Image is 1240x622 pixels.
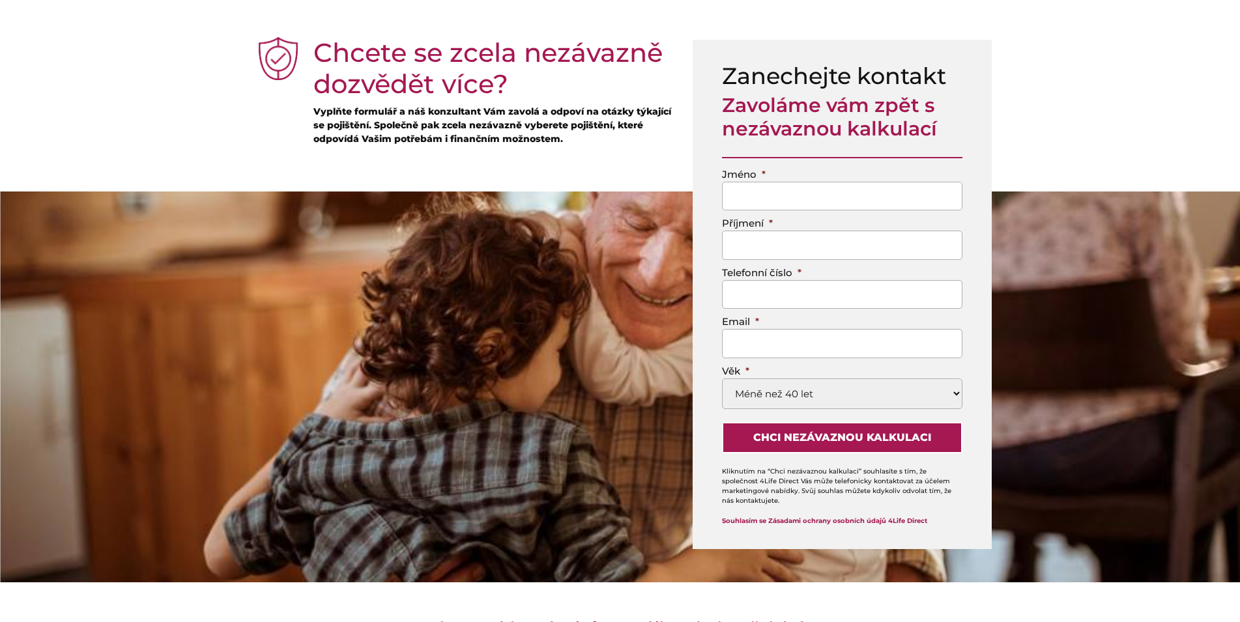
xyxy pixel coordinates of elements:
img: shield.png [259,37,298,80]
label: Příjmení [722,217,773,230]
input: Chci nezávaznou kalkulaci [722,422,962,453]
a: Souhlasím se Zásadami ochrany osobních údajů 4Life Direct [722,516,927,525]
label: Věk [722,365,749,378]
p: Kliknutím na “Chci nezávaznou kalkulaci” souhlasíte s tím, že společnost 4Life Direct Vás může te... [722,466,962,505]
h4: Zanechejte kontakt [722,59,962,94]
h2: Chcete se zcela nezávazně dozvědět více? [313,37,672,100]
label: Email [722,315,759,328]
label: Jméno [722,168,766,181]
label: Telefonní číslo [722,266,801,279]
strong: Vyplňte formulář a náš konzultant Vám zavolá a odpoví na otázky týkající se pojištění. Společně p... [313,106,671,145]
h5: Zavoláme vám zpět s nezávaznou kalkulací [722,94,962,141]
